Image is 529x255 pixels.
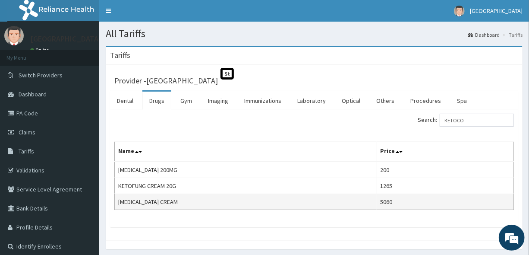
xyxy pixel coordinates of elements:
[4,166,164,197] textarea: Type your message and hit 'Enter'
[19,147,34,155] span: Tariffs
[369,92,401,110] a: Others
[30,35,101,43] p: [GEOGRAPHIC_DATA]
[110,51,130,59] h3: Tariffs
[418,114,514,127] label: Search:
[335,92,367,110] a: Optical
[290,92,333,110] a: Laboratory
[115,162,377,178] td: [MEDICAL_DATA] 200MG
[450,92,474,110] a: Spa
[115,178,377,194] td: KETOFUNG CREAM 20G
[115,142,377,162] th: Name
[377,178,513,194] td: 1265
[377,162,513,178] td: 200
[19,71,63,79] span: Switch Providers
[454,6,465,16] img: User Image
[45,48,145,60] div: Chat with us now
[501,31,523,38] li: Tariffs
[16,43,35,65] img: d_794563401_company_1708531726252_794563401
[110,92,140,110] a: Dental
[19,128,35,136] span: Claims
[19,90,47,98] span: Dashboard
[142,4,162,25] div: Minimize live chat window
[220,68,234,80] span: St
[4,26,24,45] img: User Image
[403,92,448,110] a: Procedures
[114,77,218,85] h3: Provider - [GEOGRAPHIC_DATA]
[115,194,377,210] td: [MEDICAL_DATA] CREAM
[30,47,51,53] a: Online
[377,142,513,162] th: Price
[237,92,288,110] a: Immunizations
[468,31,500,38] a: Dashboard
[377,194,513,210] td: 5060
[173,92,199,110] a: Gym
[470,7,523,15] span: [GEOGRAPHIC_DATA]
[106,28,523,39] h1: All Tariffs
[50,74,119,161] span: We're online!
[201,92,235,110] a: Imaging
[142,92,171,110] a: Drugs
[440,114,514,127] input: Search:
